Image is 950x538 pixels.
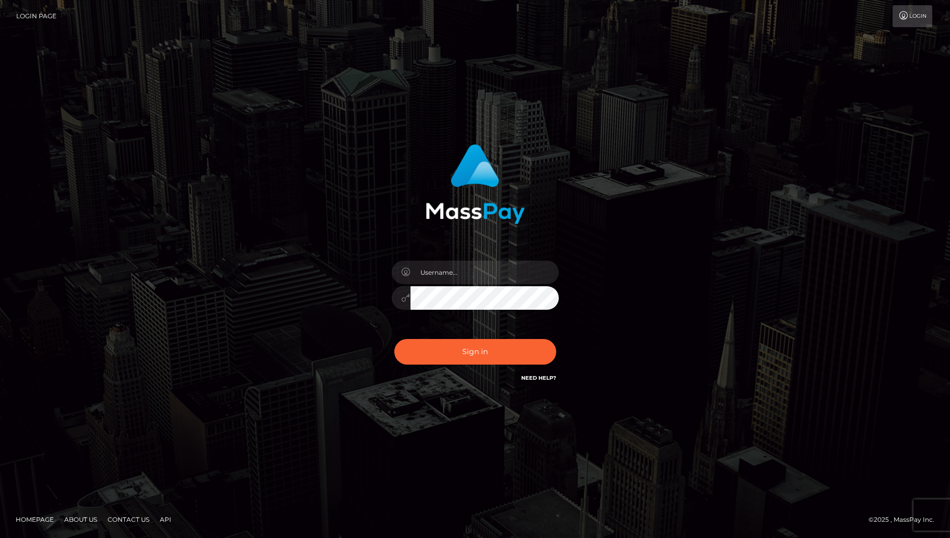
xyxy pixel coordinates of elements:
[521,375,556,381] a: Need Help?
[103,511,154,528] a: Contact Us
[394,339,556,365] button: Sign in
[411,261,559,284] input: Username...
[11,511,58,528] a: Homepage
[60,511,101,528] a: About Us
[156,511,175,528] a: API
[893,5,932,27] a: Login
[16,5,56,27] a: Login Page
[869,514,942,525] div: © 2025 , MassPay Inc.
[426,144,525,224] img: MassPay Login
